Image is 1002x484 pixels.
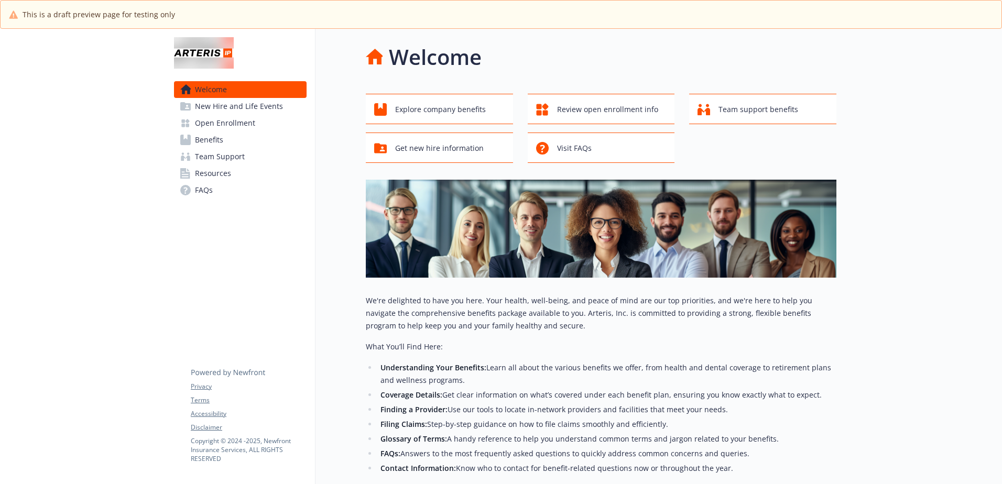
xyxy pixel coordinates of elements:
a: FAQs [174,182,307,199]
p: What You’ll Find Here: [366,340,836,353]
span: New Hire and Life Events [195,98,283,115]
a: Privacy [191,382,306,391]
span: Review open enrollment info [557,100,658,119]
span: Welcome [195,81,227,98]
span: This is a draft preview page for testing only [23,9,175,20]
li: Use our tools to locate in-network providers and facilities that meet your needs. [377,403,836,416]
li: Get clear information on what’s covered under each benefit plan, ensuring you know exactly what t... [377,389,836,401]
li: Answers to the most frequently asked questions to quickly address common concerns and queries. [377,447,836,460]
span: Team support benefits [718,100,798,119]
a: Welcome [174,81,307,98]
li: Know who to contact for benefit-related questions now or throughout the year. [377,462,836,475]
p: We're delighted to have you here. Your health, well-being, and peace of mind are our top prioriti... [366,294,836,332]
a: Benefits [174,131,307,148]
span: Resources [195,165,231,182]
li: Learn all about the various benefits we offer, from health and dental coverage to retirement plan... [377,361,836,387]
span: Visit FAQs [557,138,592,158]
span: Explore company benefits [395,100,486,119]
a: Disclaimer [191,423,306,432]
a: Team Support [174,148,307,165]
button: Visit FAQs [528,133,675,163]
button: Team support benefits [689,94,836,124]
span: FAQs [195,182,213,199]
span: Benefits [195,131,223,148]
button: Review open enrollment info [528,94,675,124]
a: New Hire and Life Events [174,98,307,115]
a: Terms [191,395,306,405]
strong: Coverage Details: [380,390,442,400]
a: Accessibility [191,409,306,419]
strong: Finding a Provider: [380,404,448,414]
h1: Welcome [389,41,482,73]
li: A handy reference to help you understand common terms and jargon related to your benefits. [377,433,836,445]
button: Explore company benefits [366,94,513,124]
a: Open Enrollment [174,115,307,131]
img: overview page banner [366,180,836,278]
strong: FAQs: [380,448,400,458]
p: Copyright © 2024 - 2025 , Newfront Insurance Services, ALL RIGHTS RESERVED [191,436,306,463]
strong: Glossary of Terms: [380,434,447,444]
strong: Filing Claims: [380,419,427,429]
strong: Contact Information: [380,463,456,473]
span: Open Enrollment [195,115,255,131]
strong: Understanding Your Benefits: [380,362,486,372]
span: Team Support [195,148,245,165]
button: Get new hire information [366,133,513,163]
li: Step-by-step guidance on how to file claims smoothly and efficiently. [377,418,836,431]
a: Resources [174,165,307,182]
span: Get new hire information [395,138,484,158]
